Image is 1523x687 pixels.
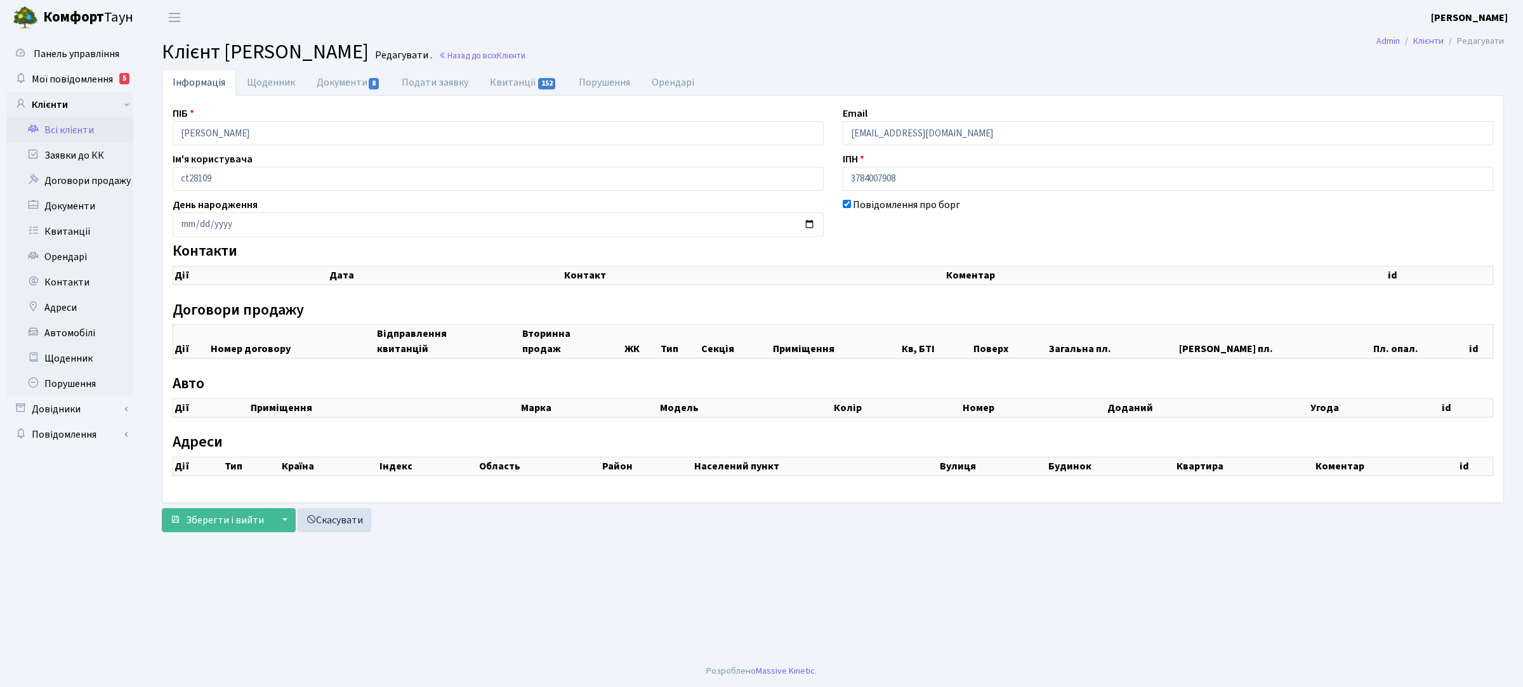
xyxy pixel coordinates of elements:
th: Будинок [1047,457,1175,476]
th: id [1468,325,1493,358]
th: id [1458,457,1493,476]
a: Повідомлення [6,422,133,447]
small: Редагувати . [373,49,432,62]
span: 8 [369,78,379,89]
th: Контакт [563,266,945,284]
th: Загальна пл. [1048,325,1178,358]
th: Пл. опал. [1372,325,1468,358]
span: Мої повідомлення [32,72,113,86]
th: Поверх [972,325,1048,358]
b: Комфорт [43,7,104,27]
th: Дата [328,266,563,284]
th: Тип [659,325,700,358]
span: Панель управління [34,47,119,61]
span: Зберегти і вийти [186,513,264,527]
button: Переключити навігацію [159,7,190,28]
th: Відправлення квитанцій [376,325,522,358]
th: Країна [280,457,378,476]
a: Щоденник [6,346,133,371]
a: Контакти [6,270,133,295]
a: Довідники [6,396,133,422]
a: Порушення [6,371,133,396]
th: Колір [833,398,961,417]
a: Admin [1376,34,1400,48]
a: Квитанції [6,219,133,244]
label: Контакти [173,242,237,261]
th: Вулиця [939,457,1047,476]
th: Коментар [945,266,1387,284]
a: Квитанції [479,69,567,96]
a: Мої повідомлення5 [6,67,133,92]
th: Доданий [1106,398,1310,417]
b: [PERSON_NAME] [1431,11,1508,25]
span: Клієнт [PERSON_NAME] [162,37,369,67]
div: 5 [119,73,129,84]
a: Інформація [162,69,236,96]
a: Всі клієнти [6,117,133,143]
th: Кв, БТІ [900,325,972,358]
li: Редагувати [1444,34,1504,48]
a: Клієнти [6,92,133,117]
th: Дії [173,325,209,358]
a: Назад до всіхКлієнти [438,49,525,62]
a: Документи [6,193,133,219]
th: [PERSON_NAME] пл. [1178,325,1372,358]
th: Область [478,457,600,476]
a: Подати заявку [391,69,479,96]
th: Приміщення [249,398,520,417]
a: Договори продажу [6,168,133,193]
th: Дії [173,457,224,476]
label: Email [843,106,867,121]
th: Номер [961,398,1106,417]
th: Індекс [378,457,478,476]
th: Номер договору [209,325,376,358]
th: Марка [520,398,659,417]
th: id [1441,398,1493,417]
label: Адреси [173,433,223,452]
th: Дії [173,398,249,417]
label: День народження [173,197,258,213]
a: Документи [306,69,391,96]
a: Адреси [6,295,133,320]
nav: breadcrumb [1357,28,1523,55]
th: Секція [700,325,772,358]
span: Таун [43,7,133,29]
th: Квартира [1175,457,1314,476]
label: ІПН [843,152,864,167]
a: Порушення [568,69,641,96]
th: Коментар [1314,457,1458,476]
a: Клієнти [1413,34,1444,48]
label: Ім'я користувача [173,152,253,167]
a: Панель управління [6,41,133,67]
label: Договори продажу [173,301,304,320]
th: Населений пункт [693,457,939,476]
th: Вторинна продаж [521,325,623,358]
a: Скасувати [298,508,371,532]
a: Автомобілі [6,320,133,346]
img: logo.png [13,5,38,30]
button: Зберегти і вийти [162,508,272,532]
th: ЖК [623,325,659,358]
a: Орендарі [6,244,133,270]
span: Клієнти [497,49,525,62]
a: [PERSON_NAME] [1431,10,1508,25]
a: Щоденник [236,69,306,96]
th: Угода [1309,398,1441,417]
div: Розроблено . [706,664,817,678]
label: Авто [173,375,204,393]
th: Модель [659,398,833,417]
th: id [1387,266,1493,284]
a: Орендарі [641,69,705,96]
label: ПІБ [173,106,194,121]
th: Дії [173,266,329,284]
label: Повідомлення про борг [853,197,960,213]
th: Тип [223,457,280,476]
th: Приміщення [772,325,900,358]
span: 152 [538,78,556,89]
a: Заявки до КК [6,143,133,168]
th: Район [601,457,694,476]
a: Massive Kinetic [756,664,815,677]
